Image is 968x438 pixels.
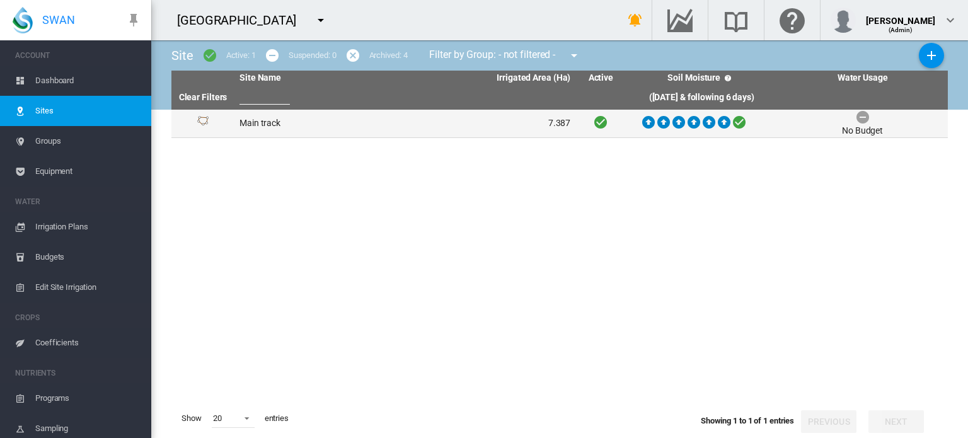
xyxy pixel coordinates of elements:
[202,48,217,63] md-icon: icon-checkbox-marked-circle
[308,8,333,33] button: icon-menu-down
[623,8,648,33] button: icon-bell-ring
[313,13,328,28] md-icon: icon-menu-down
[171,48,193,63] span: Site
[176,408,207,429] span: Show
[720,71,735,86] md-icon: icon-help-circle
[195,116,210,131] img: 1.svg
[35,383,141,413] span: Programs
[575,71,626,86] th: Active
[15,308,141,328] span: CROPS
[889,26,913,33] span: (Admin)
[234,71,405,86] th: Site Name
[721,13,751,28] md-icon: Search the knowledge base
[369,50,408,61] div: Archived: 4
[42,12,75,28] span: SWAN
[924,48,939,63] md-icon: icon-plus
[260,408,294,429] span: entries
[868,410,924,433] button: Next
[179,92,228,102] a: Clear Filters
[15,363,141,383] span: NUTRIENTS
[15,45,141,66] span: ACCOUNT
[35,156,141,187] span: Equipment
[919,43,944,68] button: Add New Site, define start date
[831,8,856,33] img: profile.jpg
[842,125,883,137] div: No Budget
[35,66,141,96] span: Dashboard
[226,50,256,61] div: Active: 1
[35,242,141,272] span: Budgets
[35,328,141,358] span: Coefficients
[213,413,222,423] div: 20
[628,13,643,28] md-icon: icon-bell-ring
[345,48,360,63] md-icon: icon-cancel
[626,71,777,86] th: Soil Moisture
[176,116,229,131] div: Site Id: 37974
[626,86,777,110] th: ([DATE] & following 6 days)
[13,7,33,33] img: SWAN-Landscape-Logo-Colour-drop.png
[567,48,582,63] md-icon: icon-menu-down
[801,410,856,433] button: Previous
[126,13,141,28] md-icon: icon-pin
[265,48,280,63] md-icon: icon-minus-circle
[35,272,141,303] span: Edit Site Irrigation
[35,126,141,156] span: Groups
[777,13,807,28] md-icon: Click here for help
[943,13,958,28] md-icon: icon-chevron-down
[35,96,141,126] span: Sites
[177,11,308,29] div: [GEOGRAPHIC_DATA]
[35,212,141,242] span: Irrigation Plans
[866,9,935,22] div: [PERSON_NAME]
[405,110,576,137] td: 7.387
[420,43,591,68] div: Filter by Group: - not filtered -
[15,192,141,212] span: WATER
[289,50,337,61] div: Suspended: 0
[171,110,948,138] tr: Site Id: 37974 Main track 7.387 No Budget
[701,416,794,425] span: Showing 1 to 1 of 1 entries
[665,13,695,28] md-icon: Go to the Data Hub
[777,71,948,86] th: Water Usage
[562,43,587,68] button: icon-menu-down
[234,110,405,137] td: Main track
[405,71,576,86] th: Irrigated Area (Ha)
